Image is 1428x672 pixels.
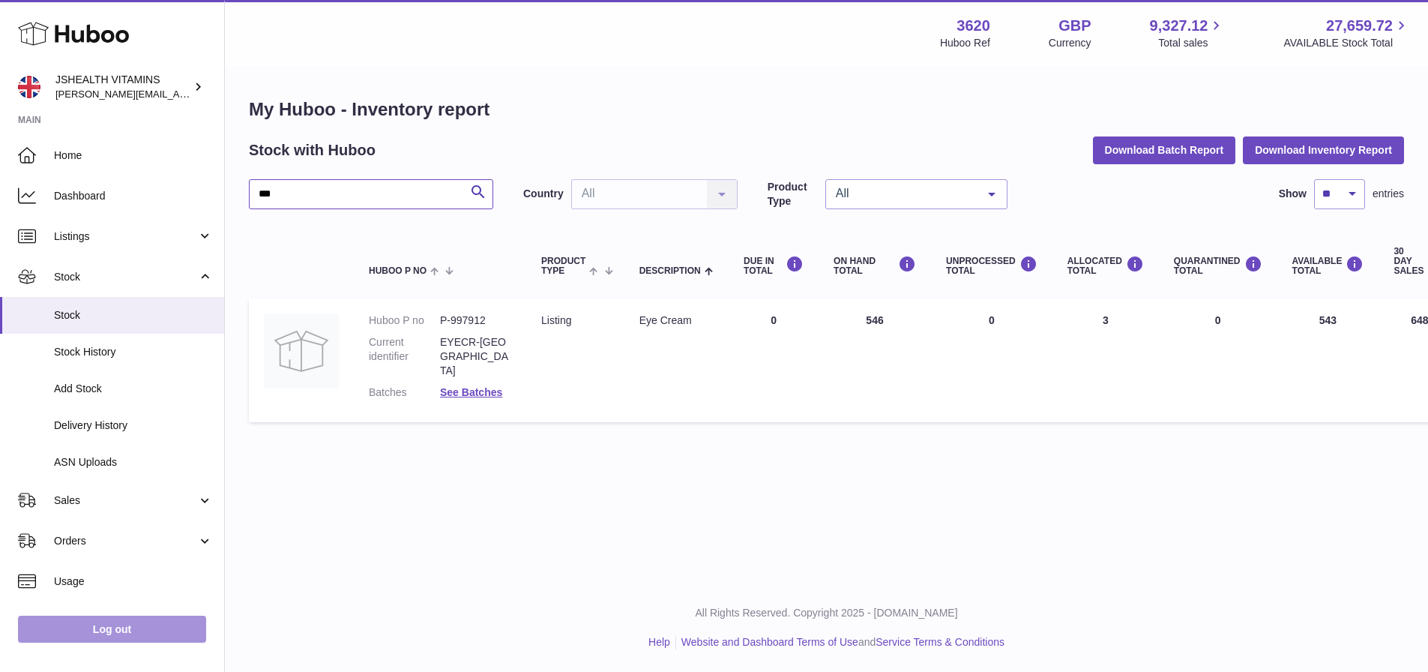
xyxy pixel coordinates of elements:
[834,256,916,276] div: ON HAND Total
[264,313,339,388] img: product image
[639,313,714,328] div: Eye Cream
[819,298,931,421] td: 546
[1158,36,1225,50] span: Total sales
[1049,36,1091,50] div: Currency
[1093,136,1236,163] button: Download Batch Report
[523,187,564,201] label: Country
[832,186,977,201] span: All
[744,256,804,276] div: DUE IN TOTAL
[729,298,819,421] td: 0
[55,88,301,100] span: [PERSON_NAME][EMAIL_ADDRESS][DOMAIN_NAME]
[249,140,376,160] h2: Stock with Huboo
[369,266,427,276] span: Huboo P no
[1067,256,1144,276] div: ALLOCATED Total
[54,229,197,244] span: Listings
[54,493,197,508] span: Sales
[1052,298,1159,421] td: 3
[541,314,571,326] span: listing
[676,635,1004,649] li: and
[1283,36,1410,50] span: AVAILABLE Stock Total
[369,313,440,328] dt: Huboo P no
[18,616,206,643] a: Log out
[1058,16,1091,36] strong: GBP
[249,97,1404,121] h1: My Huboo - Inventory report
[54,148,213,163] span: Home
[1215,314,1221,326] span: 0
[1292,256,1364,276] div: AVAILABLE Total
[1283,16,1410,50] a: 27,659.72 AVAILABLE Stock Total
[1150,16,1226,50] a: 9,327.12 Total sales
[369,385,440,400] dt: Batches
[956,16,990,36] strong: 3620
[54,345,213,359] span: Stock History
[1326,16,1393,36] span: 27,659.72
[440,335,511,378] dd: EYECR-[GEOGRAPHIC_DATA]
[54,455,213,469] span: ASN Uploads
[681,636,858,648] a: Website and Dashboard Terms of Use
[876,636,1004,648] a: Service Terms & Conditions
[1150,16,1208,36] span: 9,327.12
[1174,256,1262,276] div: QUARANTINED Total
[541,256,585,276] span: Product Type
[54,270,197,284] span: Stock
[1277,298,1379,421] td: 543
[1279,187,1307,201] label: Show
[946,256,1037,276] div: UNPROCESSED Total
[237,606,1416,620] p: All Rights Reserved. Copyright 2025 - [DOMAIN_NAME]
[369,335,440,378] dt: Current identifier
[54,574,213,589] span: Usage
[54,308,213,322] span: Stock
[440,313,511,328] dd: P-997912
[648,636,670,648] a: Help
[18,76,40,98] img: francesca@jshealthvitamins.com
[440,386,502,398] a: See Batches
[768,180,818,208] label: Product Type
[1243,136,1404,163] button: Download Inventory Report
[931,298,1052,421] td: 0
[54,418,213,433] span: Delivery History
[54,534,197,548] span: Orders
[54,189,213,203] span: Dashboard
[1373,187,1404,201] span: entries
[639,266,701,276] span: Description
[55,73,190,101] div: JSHEALTH VITAMINS
[940,36,990,50] div: Huboo Ref
[54,382,213,396] span: Add Stock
